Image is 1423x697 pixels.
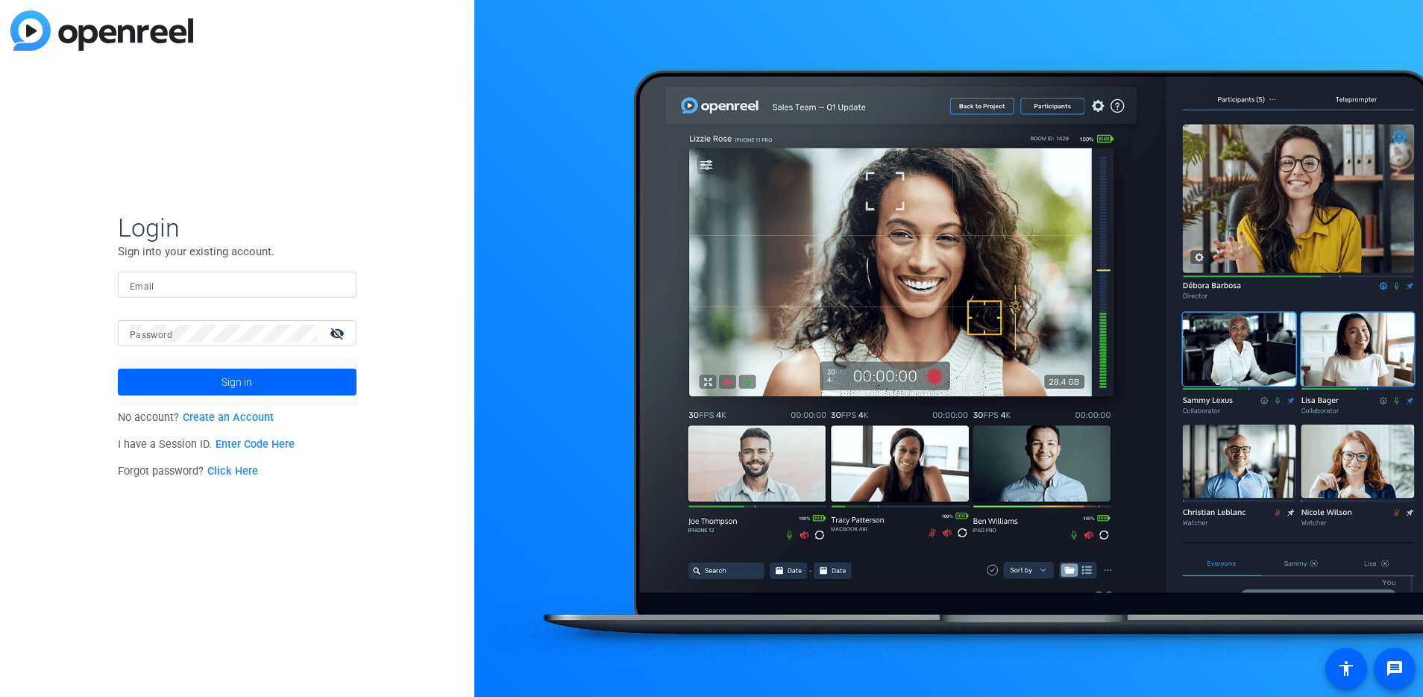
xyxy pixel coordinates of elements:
[321,322,356,344] mat-icon: visibility_off
[130,330,172,340] mat-label: Password
[118,438,295,451] span: I have a Session ID.
[118,411,274,424] span: No account?
[130,281,154,292] mat-label: Email
[118,369,356,396] button: Sign in
[118,212,356,243] span: Login
[207,465,258,478] a: Click Here
[216,438,295,451] a: Enter Code Here
[130,276,345,294] input: Enter Email Address
[1386,660,1404,678] mat-icon: message
[10,10,193,51] img: blue-gradient.svg
[1337,660,1355,678] mat-icon: accessibility
[118,465,258,478] span: Forgot password?
[118,243,356,260] p: Sign into your existing account.
[222,363,252,401] span: Sign in
[183,411,274,424] a: Create an Account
